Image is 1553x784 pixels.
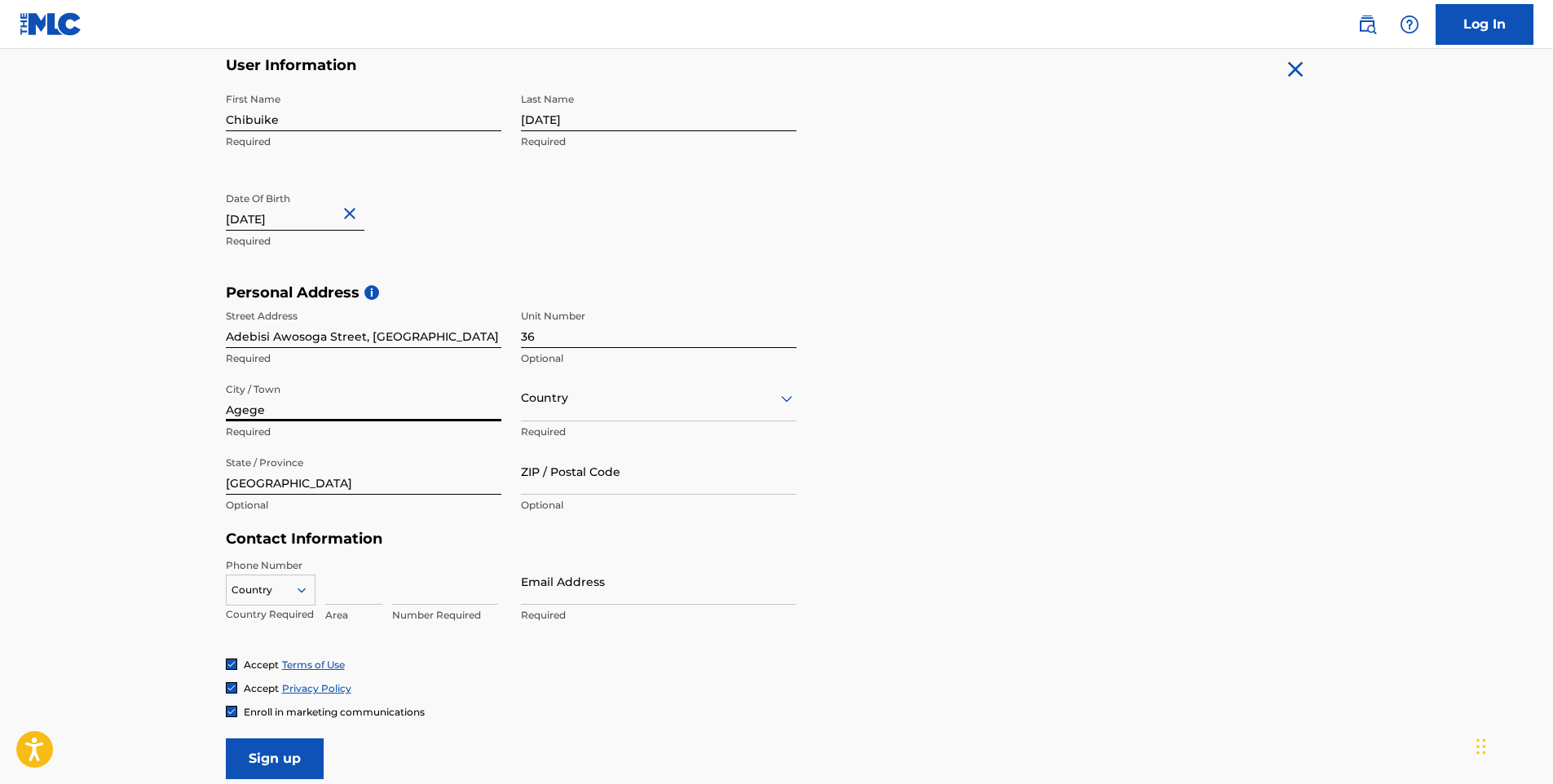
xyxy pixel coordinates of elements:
[244,658,279,671] span: Accept
[226,56,796,75] h5: User Information
[521,134,796,149] p: Required
[226,134,501,149] p: Required
[1471,706,1553,784] iframe: Chat Widget
[226,738,324,779] input: Sign up
[226,530,796,548] h5: Contact Information
[226,284,1328,302] h5: Personal Address
[226,498,501,513] p: Optional
[1400,15,1419,34] img: help
[1282,56,1308,82] img: close
[282,682,351,694] a: Privacy Policy
[521,608,796,623] p: Required
[226,425,501,439] p: Required
[1393,8,1426,41] div: Help
[282,658,345,671] a: Terms of Use
[521,425,796,439] p: Required
[325,608,382,623] p: Area
[226,351,501,366] p: Required
[521,351,796,366] p: Optional
[1476,722,1486,771] div: Drag
[1351,8,1383,41] a: Public Search
[521,498,796,513] p: Optional
[1436,4,1533,45] a: Log In
[1357,15,1377,34] img: search
[227,707,236,716] img: checkbox
[226,607,315,622] p: Country Required
[340,189,364,239] button: Close
[244,706,425,718] span: Enroll in marketing communications
[244,682,279,694] span: Accept
[392,608,498,623] p: Number Required
[364,285,379,300] span: i
[226,234,501,249] p: Required
[227,683,236,693] img: checkbox
[227,659,236,669] img: checkbox
[20,12,82,36] img: MLC Logo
